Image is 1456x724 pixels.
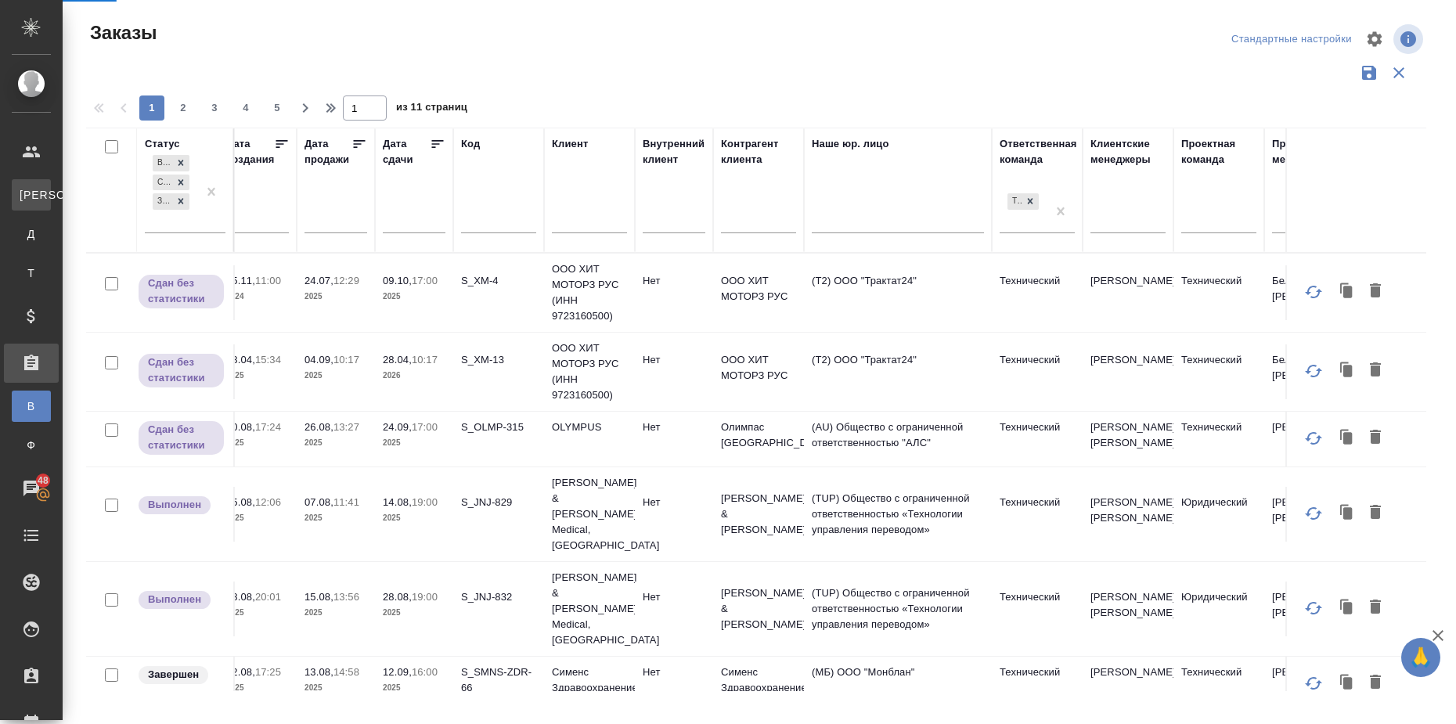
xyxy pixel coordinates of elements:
[1083,412,1173,466] td: [PERSON_NAME] [PERSON_NAME]
[305,496,333,508] p: 07.08,
[992,582,1083,636] td: Технический
[412,666,438,678] p: 16:00
[383,605,445,621] p: 2025
[383,136,430,167] div: Дата сдачи
[552,420,627,435] p: OLYMPUS
[383,496,412,508] p: 14.08,
[255,275,281,286] p: 11:00
[255,354,281,366] p: 15:34
[305,289,367,304] p: 2025
[1332,423,1362,453] button: Клонировать
[1264,412,1355,466] td: [PERSON_NAME]
[255,496,281,508] p: 12:06
[552,340,627,403] p: ООО ХИТ МОТОРЗ РУС (ИНН 9723160500)
[992,412,1083,466] td: Технический
[461,665,536,696] p: S_SMNS-ZDR-66
[643,589,705,605] p: Нет
[12,218,51,250] a: Д
[202,100,227,116] span: 3
[1295,420,1332,457] button: Обновить
[137,495,225,516] div: Выставляет ПМ после сдачи и проведения начислений. Последний этап для ПМа
[171,100,196,116] span: 2
[383,666,412,678] p: 12.09,
[226,435,289,451] p: 2025
[226,591,255,603] p: 08.08,
[1362,277,1389,307] button: Удалить
[148,276,214,307] p: Сдан без статистики
[333,591,359,603] p: 13:56
[148,355,214,386] p: Сдан без статистики
[1173,657,1264,711] td: Технический
[305,275,333,286] p: 24.07,
[1264,487,1355,542] td: [PERSON_NAME] [PERSON_NAME]
[12,430,51,461] a: Ф
[1264,657,1355,711] td: [PERSON_NAME]
[1362,356,1389,386] button: Удалить
[226,275,255,286] p: 15.11,
[305,368,367,384] p: 2025
[552,570,627,648] p: [PERSON_NAME] & [PERSON_NAME] Medical, [GEOGRAPHIC_DATA]
[1227,27,1356,52] div: split button
[305,435,367,451] p: 2025
[1332,593,1362,623] button: Клонировать
[721,273,796,304] p: ООО ХИТ МОТОРЗ РУС
[461,495,536,510] p: S_JNJ-829
[1083,344,1173,399] td: [PERSON_NAME]
[333,421,359,433] p: 13:27
[383,289,445,304] p: 2025
[20,187,43,203] span: [PERSON_NAME]
[383,368,445,384] p: 2026
[305,605,367,621] p: 2025
[1356,20,1393,58] span: Настроить таблицу
[721,665,796,696] p: Сименс Здравоохранение
[1384,58,1414,88] button: Сбросить фильтры
[1362,593,1389,623] button: Удалить
[137,665,225,686] div: Выставляет КМ при направлении счета или после выполнения всех работ/сдачи заказа клиенту. Окончат...
[804,483,992,546] td: (TUP) Общество с ограниченной ответственностью «Технологии управления переводом»
[804,578,992,640] td: (TUP) Общество с ограниченной ответственностью «Технологии управления переводом»
[461,589,536,605] p: S_JNJ-832
[226,496,255,508] p: 05.08,
[721,136,796,167] div: Контрагент клиента
[226,136,274,167] div: Дата создания
[383,421,412,433] p: 24.09,
[12,258,51,289] a: Т
[1083,265,1173,320] td: [PERSON_NAME]
[1295,273,1332,311] button: Обновить
[151,192,191,211] div: Выполнен, Сдан без статистики, Завершен
[226,605,289,621] p: 2025
[333,666,359,678] p: 14:58
[148,422,214,453] p: Сдан без статистики
[1393,24,1426,54] span: Посмотреть информацию
[265,95,290,121] button: 5
[412,275,438,286] p: 17:00
[552,136,588,152] div: Клиент
[202,95,227,121] button: 3
[804,412,992,466] td: (AU) Общество с ограниченной ответственностью "АЛС"
[226,421,255,433] p: 20.08,
[1332,356,1362,386] button: Клонировать
[412,354,438,366] p: 10:17
[1295,352,1332,390] button: Обновить
[153,155,172,171] div: Выполнен
[20,398,43,414] span: В
[992,265,1083,320] td: Технический
[148,497,201,513] p: Выполнен
[145,136,180,152] div: Статус
[383,354,412,366] p: 28.04,
[148,592,201,607] p: Выполнен
[333,496,359,508] p: 11:41
[4,469,59,508] a: 48
[1264,265,1355,320] td: Белякова [PERSON_NAME]
[383,435,445,451] p: 2025
[383,680,445,696] p: 2025
[255,666,281,678] p: 17:25
[255,591,281,603] p: 20:01
[305,680,367,696] p: 2025
[412,421,438,433] p: 17:00
[151,153,191,173] div: Выполнен, Сдан без статистики, Завершен
[1083,657,1173,711] td: [PERSON_NAME]
[226,354,255,366] p: 28.04,
[1401,638,1440,677] button: 🙏
[1362,668,1389,698] button: Удалить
